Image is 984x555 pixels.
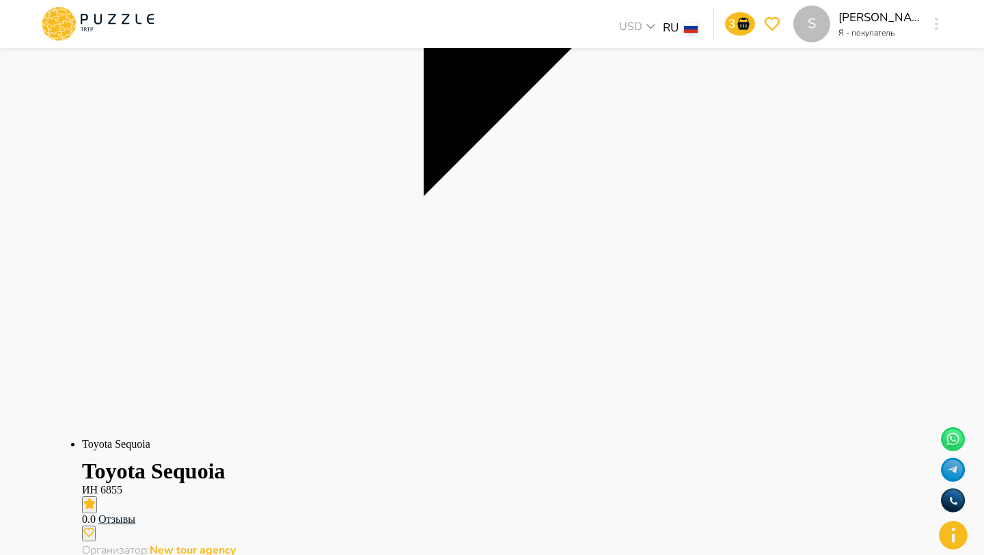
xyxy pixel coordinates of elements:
h1: Toyota Sequoia [82,459,902,484]
span: Toyota Sequoia [82,438,150,450]
button: card_icons [82,496,97,513]
img: lang [684,23,698,33]
button: card_icons [82,526,96,541]
p: Я - покупатель [838,27,920,39]
div: S [793,5,830,42]
p: 0.0 [82,513,902,526]
div: USD [615,18,663,38]
p: ИН 6855 [82,484,902,496]
p: [PERSON_NAME] [838,9,920,27]
p: 3 [728,17,735,31]
span: Отзывы [98,513,135,525]
p: RU [663,19,679,37]
button: go-to-wishlist-submit-button [761,12,784,36]
button: go-to-basket-submit-button [725,12,755,36]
